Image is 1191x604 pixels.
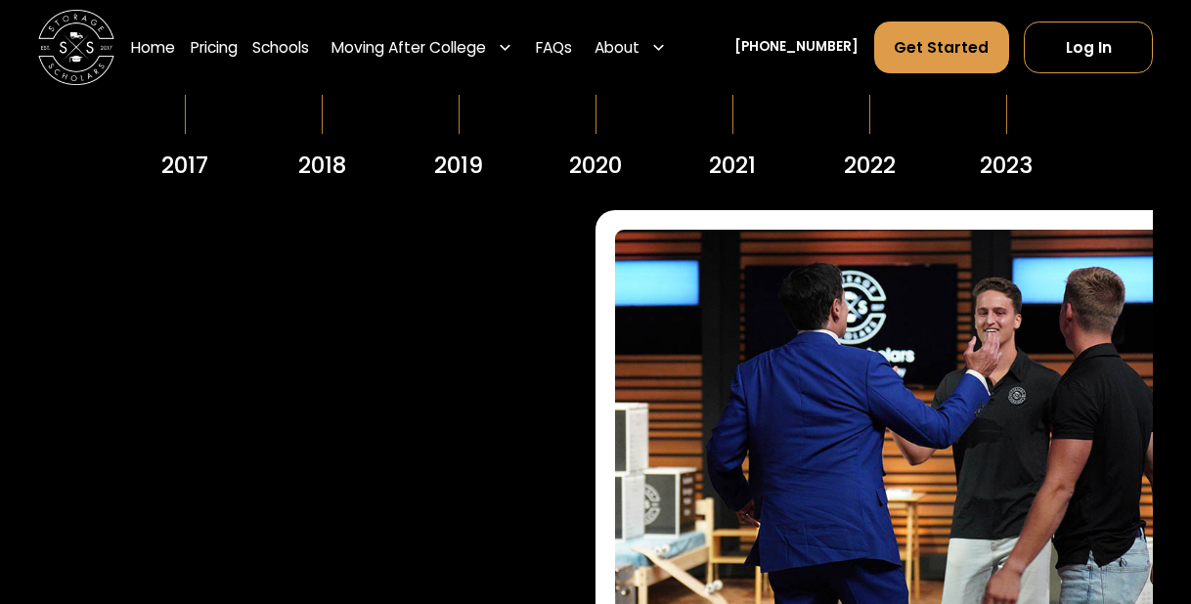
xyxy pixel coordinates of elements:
[298,149,346,183] div: 2018
[191,21,238,73] a: Pricing
[980,149,1033,183] div: 2023
[38,10,114,86] img: Storage Scholars main logo
[709,149,756,183] div: 2021
[734,37,859,57] a: [PHONE_NUMBER]
[252,21,309,73] a: Schools
[38,10,114,86] a: home
[595,36,640,59] div: About
[331,36,486,59] div: Moving After College
[161,149,208,183] div: 2017
[434,149,483,183] div: 2019
[569,149,622,183] div: 2020
[325,21,521,73] div: Moving After College
[1024,22,1153,72] a: Log In
[844,149,896,183] div: 2022
[536,21,572,73] a: FAQs
[874,22,1009,72] a: Get Started
[587,21,674,73] div: About
[131,21,175,73] a: Home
